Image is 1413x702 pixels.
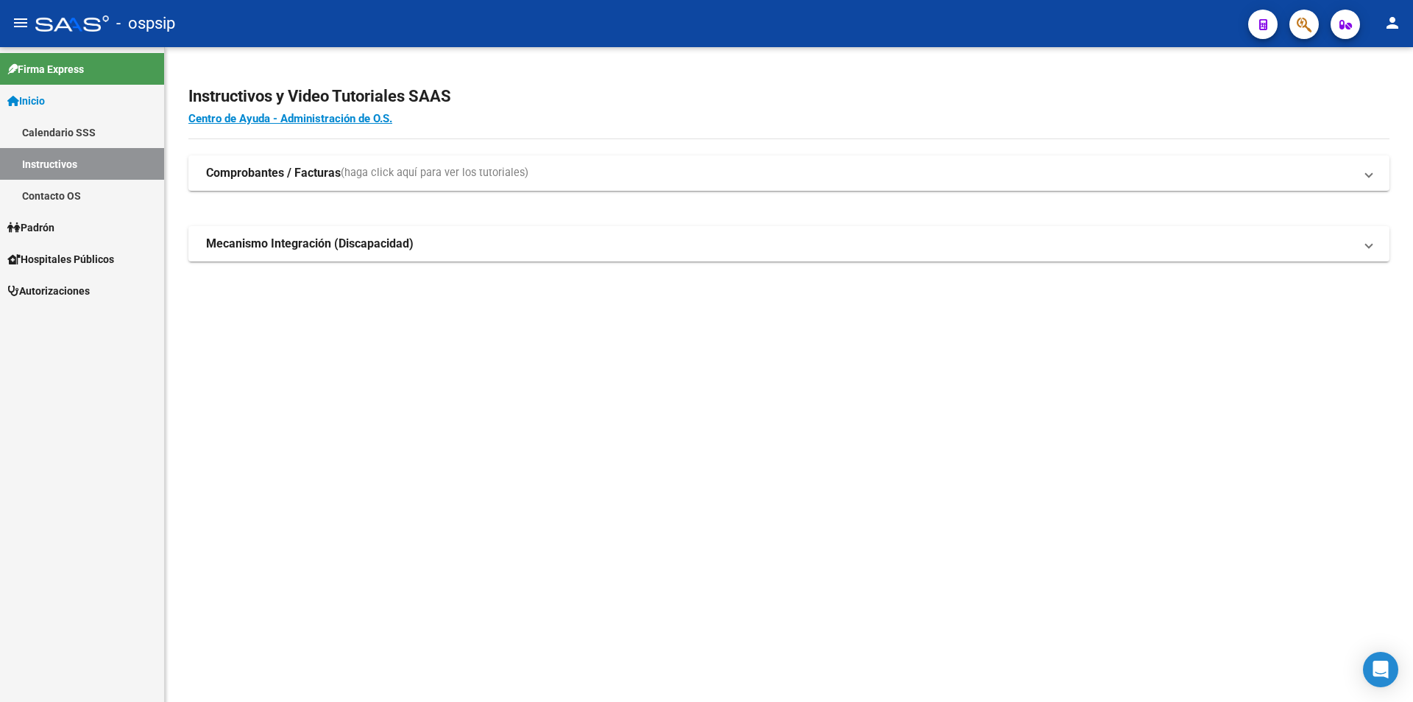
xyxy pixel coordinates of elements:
[206,165,341,181] strong: Comprobantes / Facturas
[1363,652,1398,687] div: Open Intercom Messenger
[341,165,528,181] span: (haga click aquí para ver los tutoriales)
[7,93,45,109] span: Inicio
[188,83,1389,110] h2: Instructivos y Video Tutoriales SAAS
[206,236,414,252] strong: Mecanismo Integración (Discapacidad)
[188,226,1389,262] mat-expansion-panel-header: Mecanismo Integración (Discapacidad)
[188,155,1389,191] mat-expansion-panel-header: Comprobantes / Facturas(haga click aquí para ver los tutoriales)
[7,283,90,299] span: Autorizaciones
[7,251,114,267] span: Hospitales Públicos
[7,61,84,77] span: Firma Express
[116,7,175,40] span: - ospsip
[7,220,54,236] span: Padrón
[1384,14,1401,32] mat-icon: person
[12,14,29,32] mat-icon: menu
[188,112,392,125] a: Centro de Ayuda - Administración de O.S.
